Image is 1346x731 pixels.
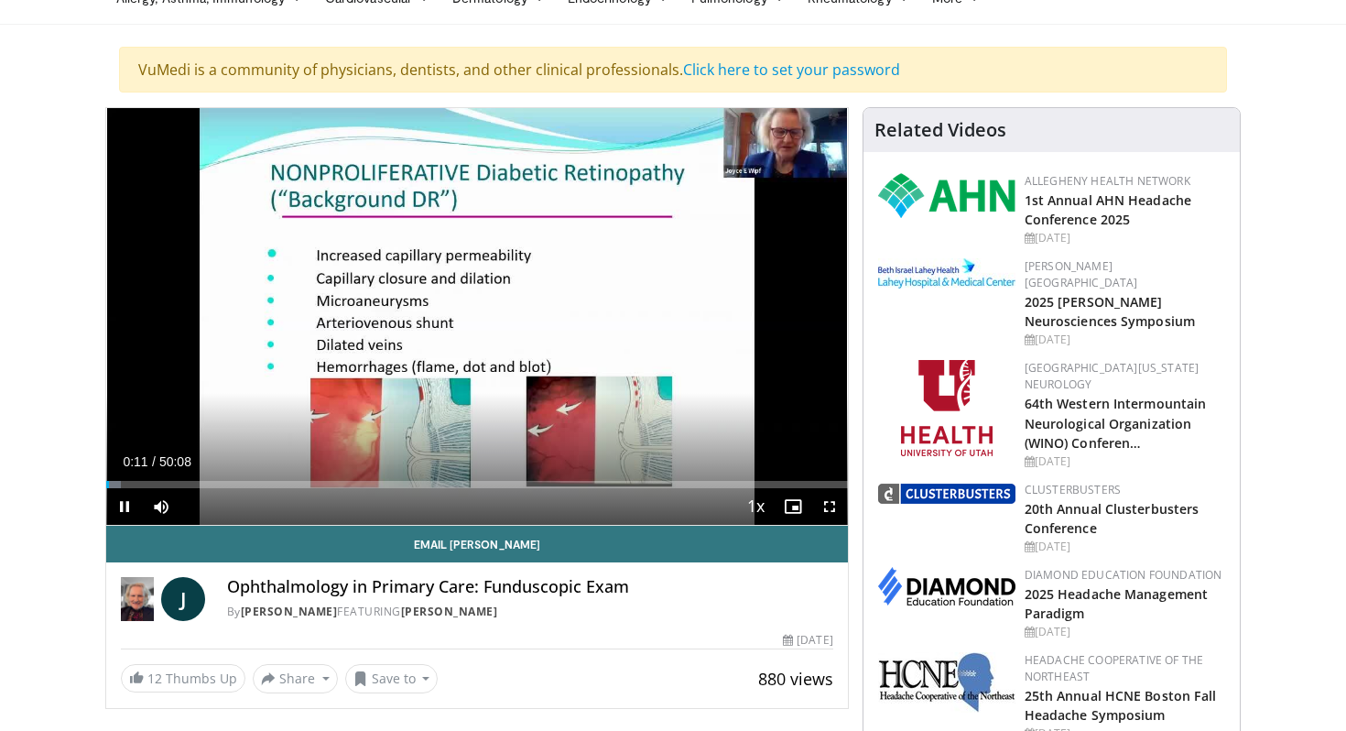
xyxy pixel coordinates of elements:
[1025,230,1225,246] div: [DATE]
[878,567,1015,606] img: d0406666-9e5f-4b94-941b-f1257ac5ccaf.png.150x105_q85_autocrop_double_scale_upscale_version-0.2.png
[1025,482,1121,497] a: Clusterbusters
[783,632,832,649] div: [DATE]
[106,108,848,526] video-js: Video Player
[1025,453,1225,470] div: [DATE]
[1025,332,1225,348] div: [DATE]
[775,488,811,525] button: Enable picture-in-picture mode
[152,454,156,469] span: /
[1025,360,1199,392] a: [GEOGRAPHIC_DATA][US_STATE] Neurology
[123,454,147,469] span: 0:11
[106,488,143,525] button: Pause
[878,173,1015,218] img: 628ffacf-ddeb-4409-8647-b4d1102df243.png.150x105_q85_autocrop_double_scale_upscale_version-0.2.png
[878,484,1015,504] img: d3be30b6-fe2b-4f13-a5b4-eba975d75fdd.png.150x105_q85_autocrop_double_scale_upscale_version-0.2.png
[159,454,191,469] span: 50:08
[106,481,848,488] div: Progress Bar
[1025,652,1204,684] a: Headache Cooperative of the Northeast
[1025,624,1225,640] div: [DATE]
[1025,258,1138,290] a: [PERSON_NAME][GEOGRAPHIC_DATA]
[227,577,833,597] h4: Ophthalmology in Primary Care: Funduscopic Exam
[811,488,848,525] button: Fullscreen
[227,604,833,620] div: By FEATURING
[401,604,498,619] a: [PERSON_NAME]
[147,670,162,687] span: 12
[874,119,1006,141] h4: Related Videos
[241,604,338,619] a: [PERSON_NAME]
[1025,395,1207,451] a: 64th Western Intermountain Neurological Organization (WINO) Conferen…
[878,258,1015,289] img: e7977282-282c-4444-820d-7cc2733560fd.jpg.150x105_q85_autocrop_double_scale_upscale_version-0.2.jpg
[901,360,993,456] img: f6362829-b0a3-407d-a044-59546adfd345.png.150x105_q85_autocrop_double_scale_upscale_version-0.2.png
[1025,687,1217,724] a: 25th Annual HCNE Boston Fall Headache Symposium
[161,577,205,621] a: J
[1025,567,1222,583] a: Diamond Education Foundation
[1025,191,1191,228] a: 1st Annual AHN Headache Conference 2025
[106,526,848,562] a: Email [PERSON_NAME]
[143,488,179,525] button: Mute
[878,652,1015,713] img: 6c52f715-17a6-4da1-9b6c-8aaf0ffc109f.jpg.150x105_q85_autocrop_double_scale_upscale_version-0.2.jpg
[1025,539,1225,555] div: [DATE]
[345,664,439,693] button: Save to
[1025,585,1208,622] a: 2025 Headache Management Paradigm
[1025,293,1195,330] a: 2025 [PERSON_NAME] Neurosciences Symposium
[121,577,154,621] img: Dr. Joyce Wipf
[758,668,833,690] span: 880 views
[1025,173,1190,189] a: Allegheny Health Network
[738,488,775,525] button: Playback Rate
[1025,500,1199,537] a: 20th Annual Clusterbusters Conference
[253,664,338,693] button: Share
[119,47,1227,93] div: VuMedi is a community of physicians, dentists, and other clinical professionals.
[121,664,245,693] a: 12 Thumbs Up
[683,60,900,80] a: Click here to set your password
